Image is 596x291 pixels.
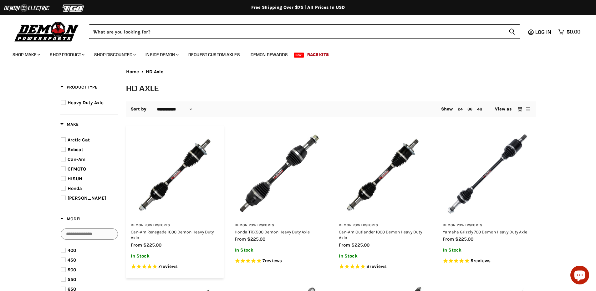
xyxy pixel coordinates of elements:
[235,229,310,234] a: Honda TRX500 Demon Heavy Duty Axle
[246,48,293,61] a: Demon Rewards
[68,137,90,143] span: Arctic Cat
[3,2,50,14] img: Demon Electric Logo 2
[369,263,387,269] span: reviews
[68,195,106,201] span: [PERSON_NAME]
[131,242,142,248] span: from
[235,248,323,253] p: In Stock
[495,107,512,112] span: View as
[455,236,473,242] span: $225.00
[471,258,491,263] span: 5 reviews
[60,216,81,224] button: Filter by Model
[131,253,219,259] p: In Stock
[89,24,520,39] form: Product
[339,242,350,248] span: from
[351,242,369,248] span: $225.00
[126,69,139,74] a: Home
[68,277,76,282] span: 550
[441,106,453,112] span: Show
[303,48,334,61] a: Race Kits
[60,84,97,92] button: Filter by Product Type
[443,258,531,264] span: Rated 4.6 out of 5 stars 5 reviews
[126,83,536,93] h1: HD Axle
[68,166,86,172] span: CFMOTO
[532,29,555,35] a: Log in
[60,216,81,222] span: Model
[235,236,246,242] span: from
[339,253,427,259] p: In Stock
[568,266,591,286] inbox-online-store-chat: Shopify online store chat
[443,130,531,219] img: Yamaha Grizzly 700 Demon Heavy Duty Axle
[131,130,219,219] img: Can-Am Renegade 1000 Demon Heavy Duty Axle
[68,156,85,162] span: Can-Am
[131,263,219,270] span: Rated 4.7 out of 5 stars 7 reviews
[443,229,527,234] a: Yamaha Grizzly 700 Demon Heavy Duty Axle
[13,20,81,43] img: Demon Powersports
[567,29,580,35] span: $0.00
[50,2,97,14] img: TGB Logo 2
[467,107,472,111] a: 36
[8,46,579,61] ul: Main menu
[60,122,79,127] span: Make
[126,69,536,74] nav: Breadcrumbs
[146,69,163,74] span: HD Axle
[443,223,531,228] h3: Demon Powersports
[68,176,82,181] span: HISUN
[504,24,520,39] button: Search
[68,257,76,263] span: 450
[89,24,504,39] input: When autocomplete results are available use up and down arrows to review and enter to select
[48,5,548,10] div: Free Shipping Over $75 | All Prices In USD
[235,130,323,219] img: Honda TRX500 Demon Heavy Duty Axle
[294,53,304,58] span: New!
[68,186,82,191] span: Honda
[525,106,531,112] button: list view
[339,263,427,270] span: Rated 5.0 out of 5 stars 8 reviews
[265,258,282,263] span: reviews
[339,223,427,228] h3: Demon Powersports
[131,229,214,240] a: Can-Am Renegade 1000 Demon Heavy Duty Axle
[184,48,245,61] a: Request Custom Axles
[339,130,427,219] img: Can-Am Outlander 1000 Demon Heavy Duty Axle
[262,258,282,263] span: 7 reviews
[517,106,523,112] button: grid view
[60,121,79,129] button: Filter by Make
[443,236,454,242] span: from
[366,263,387,269] span: 8 reviews
[555,27,583,36] a: $0.00
[141,48,182,61] a: Inside Demon
[8,48,44,61] a: Shop Make
[68,248,76,253] span: 400
[60,84,97,90] span: Product Type
[61,228,118,240] input: Search Options
[68,267,76,273] span: 500
[68,147,83,152] span: Bobcat
[235,223,323,228] h3: Demon Powersports
[473,258,491,263] span: reviews
[68,100,104,105] span: Heavy Duty Axle
[131,223,219,228] h3: Demon Powersports
[45,48,88,61] a: Shop Product
[535,29,551,35] span: Log in
[477,107,482,111] a: 48
[143,242,161,248] span: $225.00
[160,263,178,269] span: reviews
[235,258,323,264] span: Rated 5.0 out of 5 stars 7 reviews
[443,248,531,253] p: In Stock
[126,101,536,117] nav: Collection utilities
[247,236,265,242] span: $225.00
[339,229,422,240] a: Can-Am Outlander 1000 Demon Heavy Duty Axle
[131,107,147,112] label: Sort by
[458,107,463,111] a: 24
[89,48,140,61] a: Shop Discounted
[158,263,178,269] span: 7 reviews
